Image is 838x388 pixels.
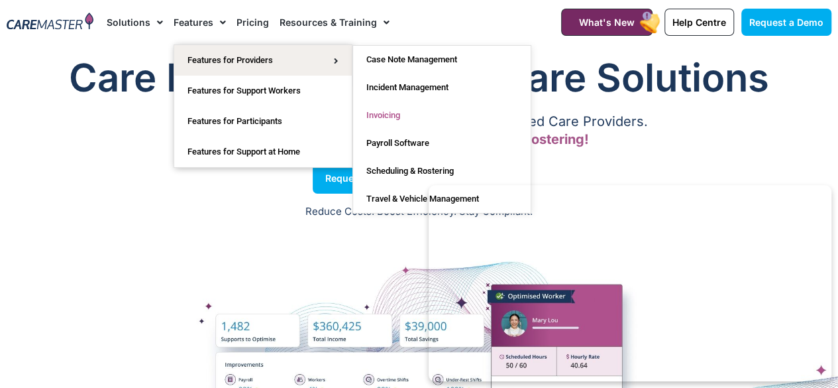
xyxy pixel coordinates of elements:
a: What's New [561,9,653,36]
a: Invoicing [353,101,531,129]
a: Help Centre [664,9,734,36]
iframe: Popup CTA [429,185,831,381]
span: Request a Demo [749,17,823,28]
a: Scheduling & Rostering [353,157,531,185]
a: Request a Demo [313,163,414,194]
a: Features for Support Workers [174,76,352,106]
p: A Comprehensive Software Ecosystem for NDIS & Aged Care Providers. [7,117,831,126]
p: Reduce Costs. Boost Efficiency. Stay Compliant. [8,204,830,220]
a: Incident Management [353,74,531,101]
a: Case Note Management [353,46,531,74]
a: Request a Demo [741,9,831,36]
h1: Care Management Software Solutions [7,51,831,104]
ul: Features [174,44,352,168]
ul: Features for Providers [352,45,531,214]
span: Help Centre [672,17,726,28]
a: Travel & Vehicle Management [353,185,531,213]
span: What's New [579,17,635,28]
a: Payroll Software [353,129,531,157]
a: Features for Support at Home [174,137,352,167]
img: CareMaster Logo [7,13,93,32]
a: Features for Providers [174,45,352,76]
a: Features for Participants [174,106,352,137]
span: Request a Demo [325,175,401,182]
